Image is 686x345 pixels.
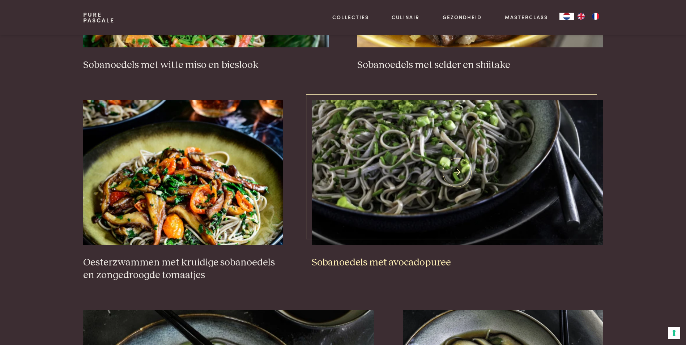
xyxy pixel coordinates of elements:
[392,13,419,21] a: Culinair
[574,13,588,20] a: EN
[312,256,603,269] h3: Sobanoedels met avocadopuree
[443,13,482,21] a: Gezondheid
[83,12,115,23] a: PurePascale
[312,100,603,245] img: Sobanoedels met avocadopuree
[83,100,283,281] a: Oesterzwammen met kruidige sobanoedels en zongedroogde tomaatjes Oesterzwammen met kruidige soban...
[505,13,548,21] a: Masterclass
[357,59,602,72] h3: Sobanoedels met selder en shiitake
[668,327,680,339] button: Uw voorkeuren voor toestemming voor trackingtechnologieën
[332,13,369,21] a: Collecties
[574,13,603,20] ul: Language list
[588,13,603,20] a: FR
[559,13,603,20] aside: Language selected: Nederlands
[559,13,574,20] div: Language
[83,256,283,281] h3: Oesterzwammen met kruidige sobanoedels en zongedroogde tomaatjes
[559,13,574,20] a: NL
[83,100,283,245] img: Oesterzwammen met kruidige sobanoedels en zongedroogde tomaatjes
[312,100,603,269] a: Sobanoedels met avocadopuree Sobanoedels met avocadopuree
[83,59,328,72] h3: Sobanoedels met witte miso en bieslook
